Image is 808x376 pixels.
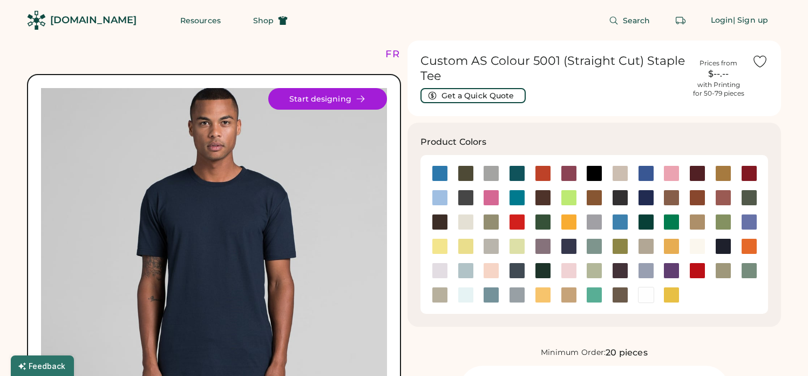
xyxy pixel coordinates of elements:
[420,88,526,103] button: Get a Quick Quote
[691,68,745,80] div: $--.--
[420,136,487,149] h3: Product Colors
[693,80,744,98] div: with Printing for 50-79 pieces
[541,347,606,358] div: Minimum Order:
[50,14,137,27] div: [DOMAIN_NAME]
[700,59,737,68] div: Prices from
[420,53,685,84] h1: Custom AS Colour 5001 (Straight Cut) Staple Tee
[596,10,663,31] button: Search
[711,15,734,26] div: Login
[385,47,478,62] div: FREE SHIPPING
[253,17,274,24] span: Shop
[623,17,650,24] span: Search
[240,10,301,31] button: Shop
[733,15,768,26] div: | Sign up
[606,346,647,359] div: 20 pieces
[167,10,234,31] button: Resources
[670,10,691,31] button: Retrieve an order
[268,88,387,110] button: Start designing
[27,11,46,30] img: Rendered Logo - Screens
